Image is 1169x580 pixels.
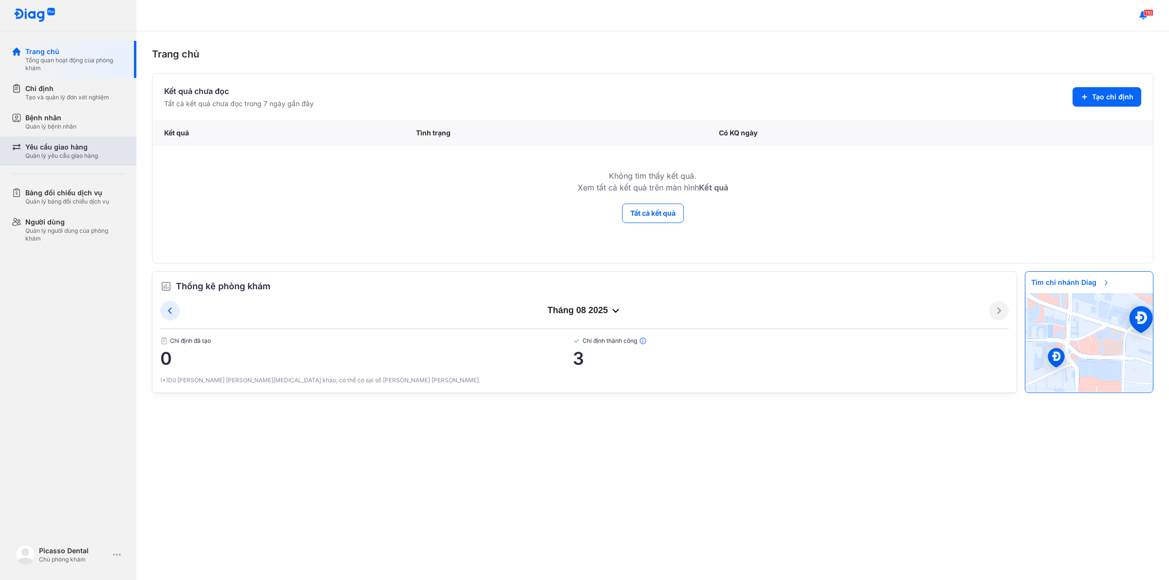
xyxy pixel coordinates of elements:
span: 110 [1144,9,1153,16]
div: Chủ phòng khám [39,556,109,563]
div: Kết quả chưa đọc [164,85,314,97]
div: Picasso Dental [39,546,109,556]
img: checked-green.01cc79e0.svg [573,337,581,345]
span: Thống kê phòng khám [176,280,270,293]
div: Kết quả [152,120,404,146]
div: Trang chủ [152,47,1153,61]
td: Không tìm thấy kết quả. Xem tất cả kết quả trên màn hình [152,146,1153,203]
button: Tất cả kết quả [622,204,684,223]
img: logo [14,8,56,23]
img: logo [16,545,35,564]
div: Bảng đối chiếu dịch vụ [25,188,109,198]
div: Trang chủ [25,47,125,56]
div: Bệnh nhân [25,113,76,123]
div: Quản lý người dùng của phòng khám [25,227,125,243]
div: Quản lý bệnh nhân [25,123,76,131]
div: Tất cả kết quả chưa đọc trong 7 ngày gần đây [164,99,314,109]
img: order.5a6da16c.svg [160,281,172,292]
span: Tìm chi nhánh Diag [1025,272,1116,293]
div: Quản lý bảng đối chiếu dịch vụ [25,198,109,206]
div: Quản lý yêu cầu giao hàng [25,152,98,160]
div: Người dùng [25,217,125,227]
div: (*)Dữ [PERSON_NAME] [PERSON_NAME][MEDICAL_DATA] khảo, có thể có sai số [PERSON_NAME] [PERSON_NAME]. [160,376,1009,385]
button: Tạo chỉ định [1073,87,1141,107]
span: 0 [160,349,573,368]
div: Yêu cầu giao hàng [25,142,98,152]
b: Kết quả [699,183,728,192]
img: document.50c4cfd0.svg [160,337,168,345]
div: Tổng quan hoạt động của phòng khám [25,56,125,72]
img: info.7e716105.svg [639,337,647,345]
div: Tình trạng [404,120,707,146]
span: Chỉ định đã tạo [160,337,573,345]
div: Có KQ ngày [707,120,1031,146]
span: Tạo chỉ định [1092,92,1133,102]
span: 3 [573,349,1009,368]
div: Chỉ định [25,84,109,94]
div: tháng 08 2025 [180,305,989,317]
span: Chỉ định thành công [573,337,1009,345]
div: Tạo và quản lý đơn xét nghiệm [25,94,109,101]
